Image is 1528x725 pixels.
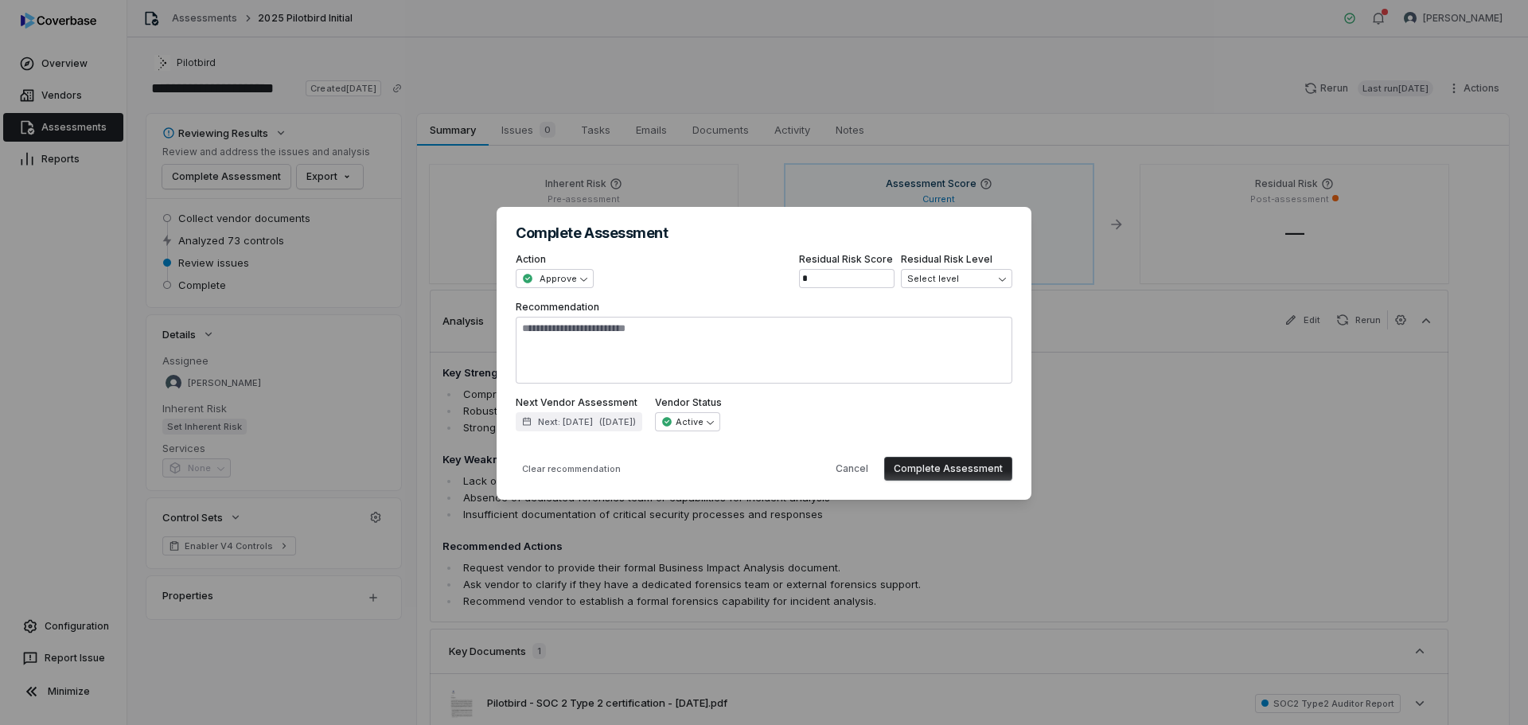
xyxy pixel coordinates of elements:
[901,253,1012,266] label: Residual Risk Level
[516,459,627,478] button: Clear recommendation
[516,317,1012,384] textarea: Recommendation
[799,253,895,266] label: Residual Risk Score
[655,396,722,409] label: Vendor Status
[599,416,636,428] span: ( [DATE] )
[884,457,1012,481] button: Complete Assessment
[516,396,642,409] label: Next Vendor Assessment
[516,253,594,266] label: Action
[516,301,1012,384] label: Recommendation
[516,412,642,431] button: Next: [DATE]([DATE])
[516,226,1012,240] h2: Complete Assessment
[826,457,878,481] button: Cancel
[538,416,593,428] span: Next: [DATE]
